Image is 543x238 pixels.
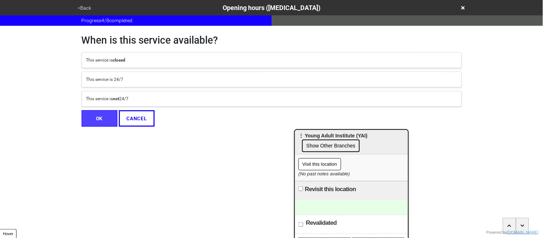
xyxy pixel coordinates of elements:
strong: not [113,96,120,101]
button: Show Other Branches [302,140,360,152]
button: This service isclosed [82,52,462,68]
label: Revalidated [306,219,337,227]
i: (No past notes available) [299,171,350,176]
div: This service is 24/7 [86,76,457,83]
div: This service is 24/7 [86,96,457,102]
strong: closed [113,58,126,63]
div: Powered by [486,229,539,235]
label: Revisit this location [305,185,356,194]
button: This service is 24/7 [82,72,462,87]
div: This service is [86,57,457,63]
button: This service isnot24/7 [82,91,462,107]
span: Opening hours ([MEDICAL_DATA]) [223,4,320,11]
span: ⋮ Young Adult Institute (YAI) [299,133,368,139]
button: OK [82,110,117,127]
button: <Back [76,4,94,12]
button: CANCEL [119,110,155,127]
span: Progress 4 / 8 completed [82,17,133,24]
h1: When is this service available? [82,34,462,47]
button: Visit this location [299,158,341,170]
a: [DOMAIN_NAME] [507,230,539,234]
